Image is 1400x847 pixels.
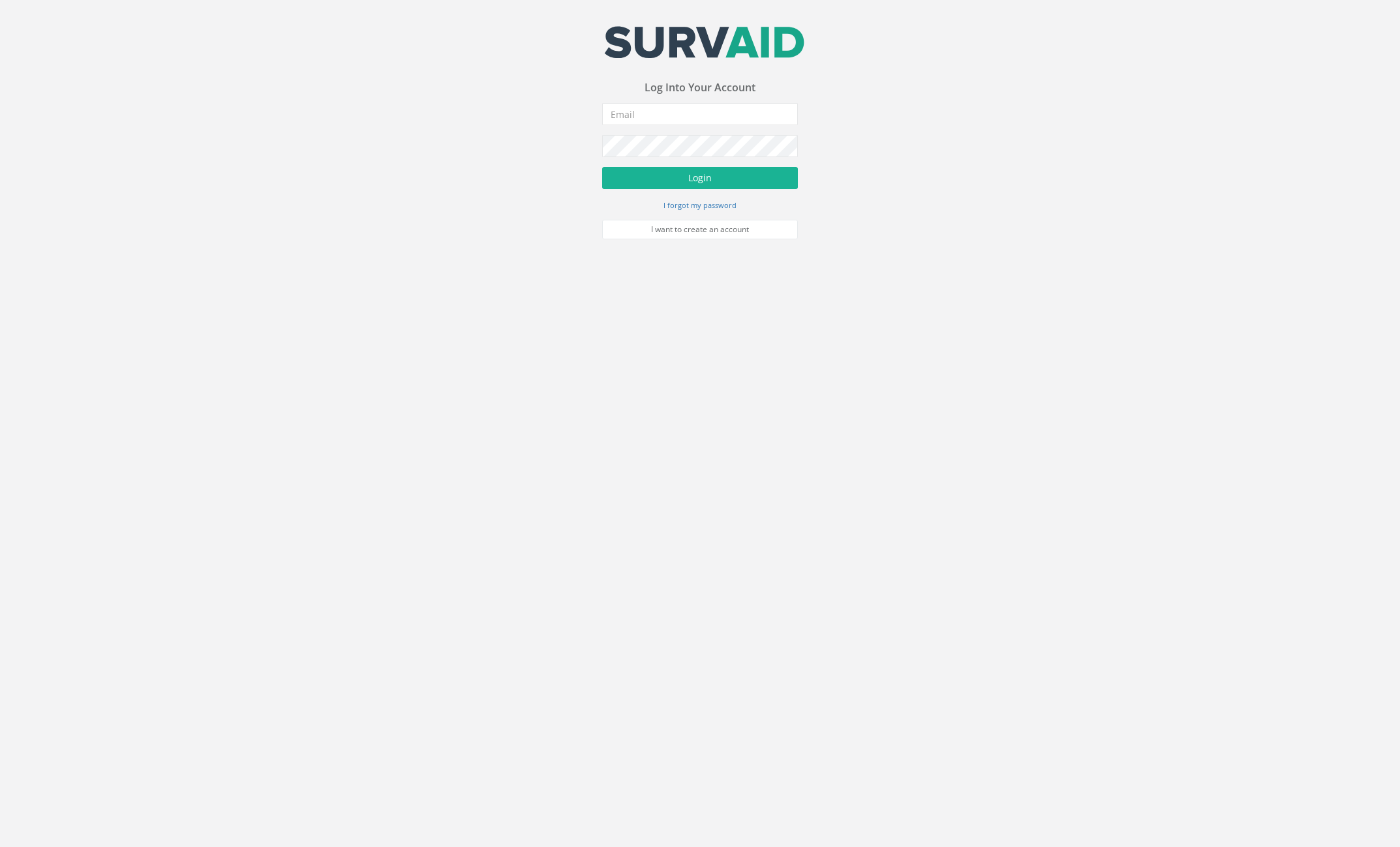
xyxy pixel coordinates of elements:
[602,220,798,239] a: I want to create an account
[602,82,798,94] h3: Log Into Your Account
[602,103,798,125] input: Email
[602,167,798,189] button: Login
[663,200,737,210] small: I forgot my password
[663,199,737,211] a: I forgot my password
